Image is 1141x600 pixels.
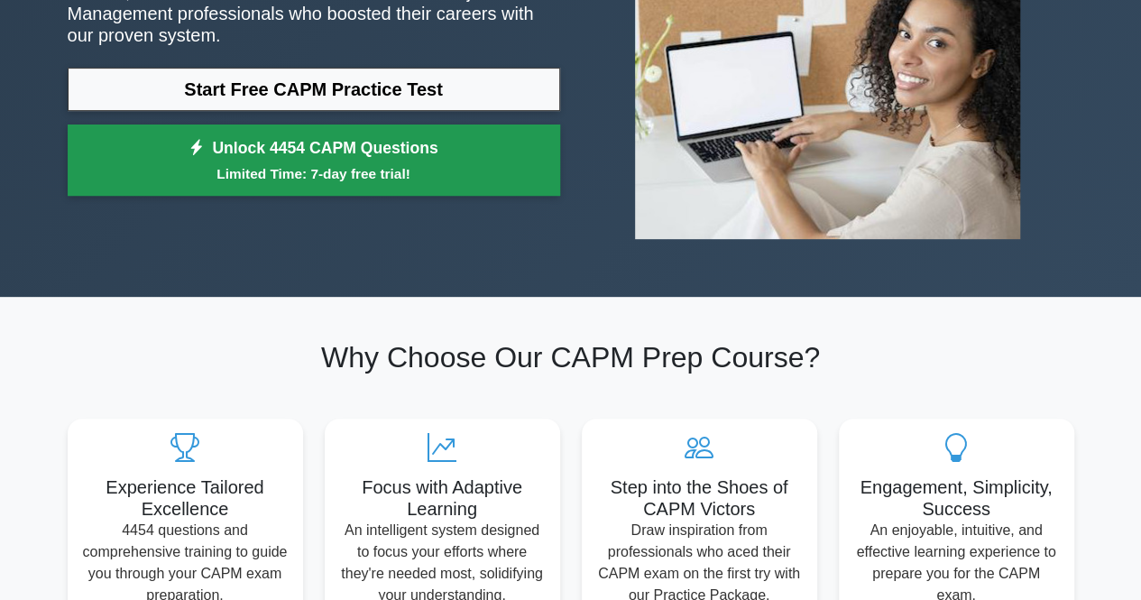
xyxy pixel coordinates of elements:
[90,163,538,184] small: Limited Time: 7-day free trial!
[68,68,560,111] a: Start Free CAPM Practice Test
[596,476,803,520] h5: Step into the Shoes of CAPM Victors
[68,340,1074,374] h2: Why Choose Our CAPM Prep Course?
[68,125,560,197] a: Unlock 4454 CAPM QuestionsLimited Time: 7-day free trial!
[339,476,546,520] h5: Focus with Adaptive Learning
[853,476,1060,520] h5: Engagement, Simplicity, Success
[82,476,289,520] h5: Experience Tailored Excellence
